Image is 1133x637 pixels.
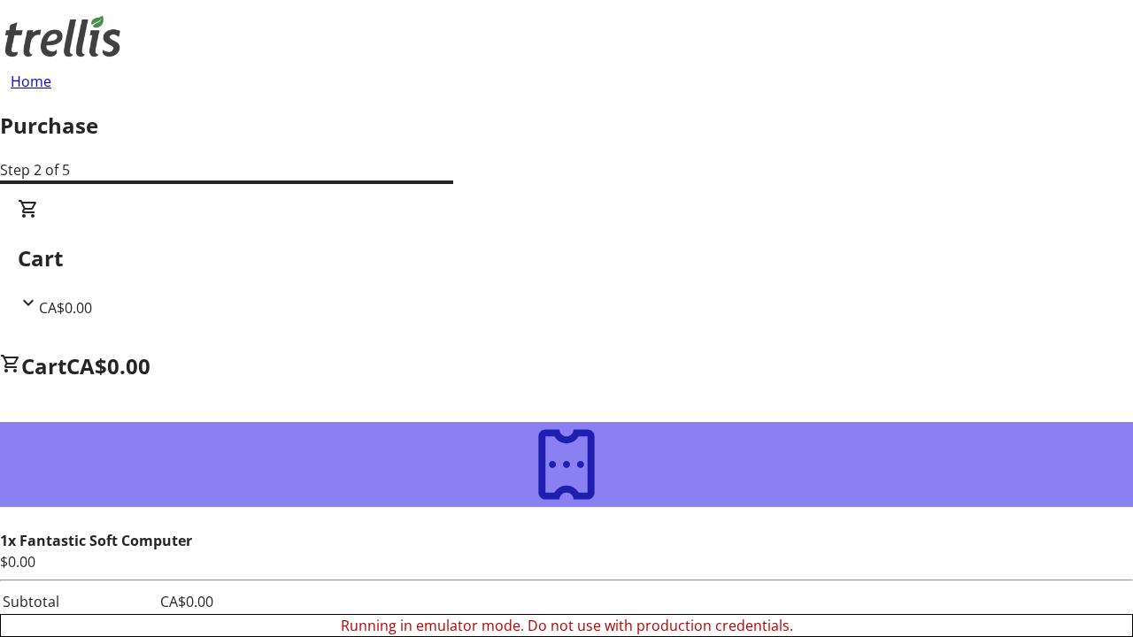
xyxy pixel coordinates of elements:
td: CA$0.00 [62,590,214,613]
span: CA$0.00 [39,298,92,318]
h2: Cart [18,242,1115,274]
div: CartCA$0.00 [18,198,1115,318]
span: Cart [21,351,66,380]
td: Subtotal [2,590,60,613]
span: CA$0.00 [66,351,150,380]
